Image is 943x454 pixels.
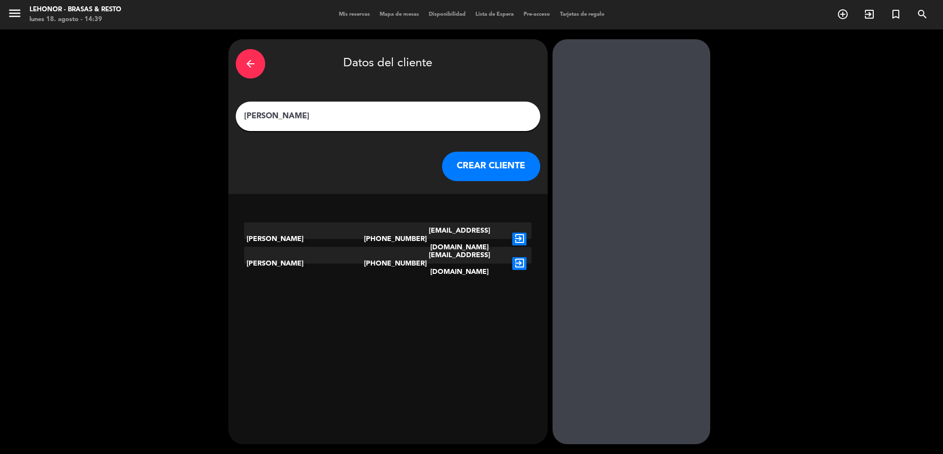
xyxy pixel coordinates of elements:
[519,12,555,17] span: Pre-acceso
[471,12,519,17] span: Lista de Espera
[334,12,375,17] span: Mis reservas
[244,247,364,280] div: [PERSON_NAME]
[424,12,471,17] span: Disponibilidad
[29,5,121,15] div: Lehonor - Brasas & Resto
[29,15,121,25] div: lunes 18. agosto - 14:39
[244,222,364,256] div: [PERSON_NAME]
[7,6,22,21] i: menu
[412,222,507,256] div: [EMAIL_ADDRESS][DOMAIN_NAME]
[245,58,256,70] i: arrow_back
[837,8,849,20] i: add_circle_outline
[512,257,527,270] i: exit_to_app
[7,6,22,24] button: menu
[412,247,507,280] div: [EMAIL_ADDRESS][DOMAIN_NAME]
[375,12,424,17] span: Mapa de mesas
[863,8,875,20] i: exit_to_app
[236,47,540,81] div: Datos del cliente
[442,152,540,181] button: CREAR CLIENTE
[512,233,527,245] i: exit_to_app
[364,222,412,256] div: [PHONE_NUMBER]
[916,8,928,20] i: search
[364,247,412,280] div: [PHONE_NUMBER]
[890,8,902,20] i: turned_in_not
[243,109,533,123] input: Escriba nombre, correo electrónico o número de teléfono...
[555,12,610,17] span: Tarjetas de regalo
